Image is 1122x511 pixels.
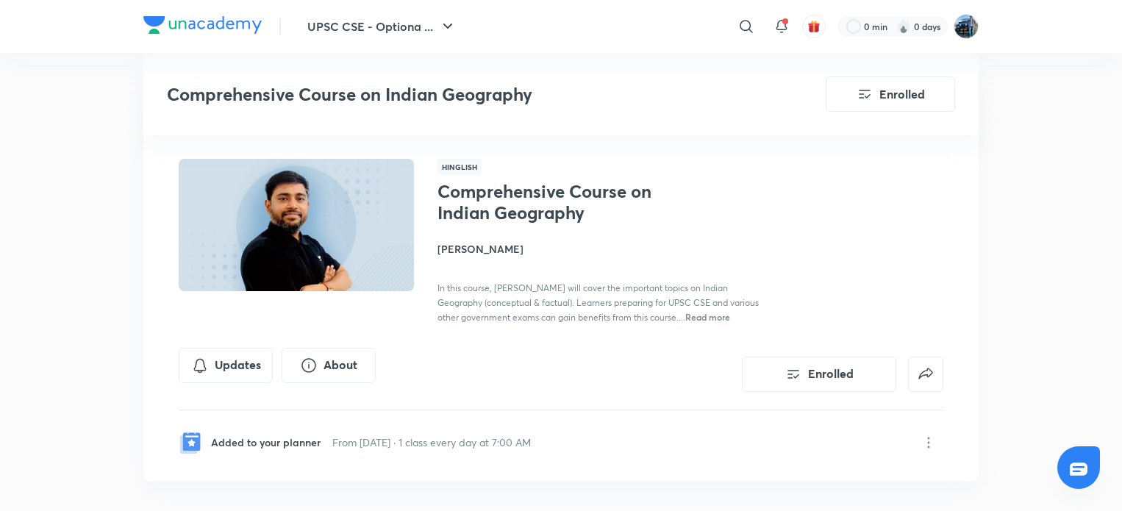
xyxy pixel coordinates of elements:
[437,282,759,323] span: In this course, [PERSON_NAME] will cover the important topics on Indian Geography (conceptual & f...
[685,311,730,323] span: Read more
[896,19,911,34] img: streak
[807,20,821,33] img: avatar
[437,159,482,175] span: Hinglish
[179,348,273,383] button: Updates
[437,241,767,257] h4: [PERSON_NAME]
[282,348,376,383] button: About
[299,12,465,41] button: UPSC CSE - Optiona ...
[176,157,416,293] img: Thumbnail
[826,76,955,112] button: Enrolled
[908,357,943,392] button: false
[437,181,678,224] h1: Comprehensive Course on Indian Geography
[332,435,531,450] p: From [DATE] · 1 class every day at 7:00 AM
[954,14,979,39] img: I A S babu
[802,15,826,38] button: avatar
[143,16,262,37] a: Company Logo
[143,16,262,34] img: Company Logo
[742,357,896,392] button: Enrolled
[167,84,743,105] h3: Comprehensive Course on Indian Geography
[211,435,321,450] p: Added to your planner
